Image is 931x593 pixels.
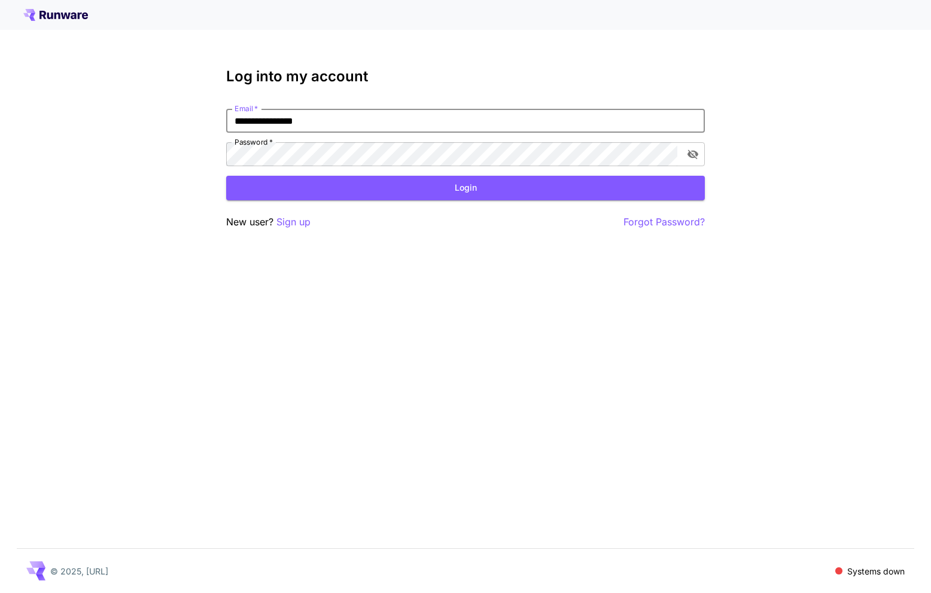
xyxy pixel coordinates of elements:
label: Email [235,103,258,114]
p: New user? [226,215,311,230]
p: Systems down [847,565,905,577]
h3: Log into my account [226,68,705,85]
button: Login [226,176,705,200]
button: toggle password visibility [682,143,704,165]
label: Password [235,137,273,147]
button: Forgot Password? [623,215,705,230]
p: © 2025, [URL] [50,565,108,577]
button: Sign up [276,215,311,230]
